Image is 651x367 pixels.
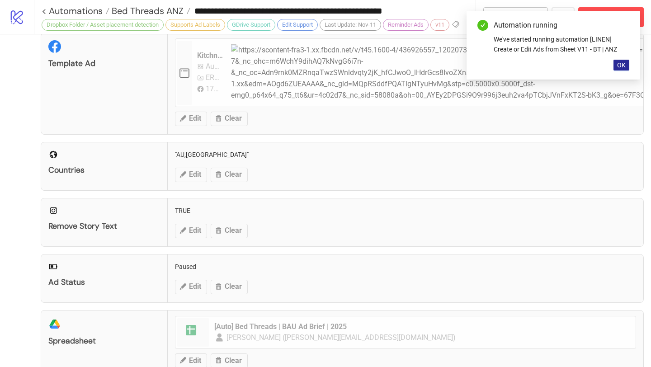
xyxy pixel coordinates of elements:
span: Bed Threads ANZ [109,5,184,17]
a: < Automations [42,6,109,15]
div: Edit Support [277,19,318,31]
a: Bed Threads ANZ [109,6,190,15]
div: Reminder Ads [383,19,429,31]
button: ... [552,7,575,27]
div: Supports Ad Labels [165,19,225,31]
button: To Builder [483,7,548,27]
div: Dropbox Folder / Asset placement detection [42,19,164,31]
span: check-circle [477,20,488,31]
div: We've started running automation [LINEN] Create or Edit Ads from Sheet V11 - BT | ANZ [494,34,629,54]
div: Automation running [494,20,629,31]
button: Abort Run [578,7,644,27]
button: OK [613,60,629,71]
div: v11 [430,19,449,31]
span: OK [617,61,626,69]
div: Last Update: Nov-11 [320,19,381,31]
div: GDrive Support [227,19,275,31]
